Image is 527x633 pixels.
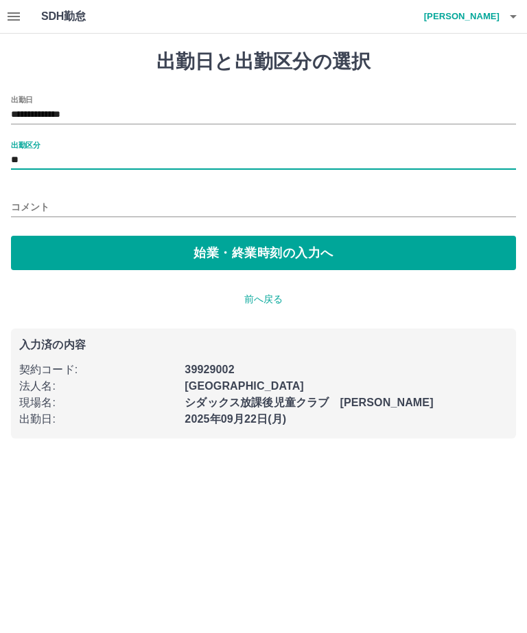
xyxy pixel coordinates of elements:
b: [GEOGRAPHIC_DATA] [185,380,304,392]
p: 現場名 : [19,395,176,411]
b: 39929002 [185,364,234,375]
label: 出勤区分 [11,140,40,150]
p: 入力済の内容 [19,340,508,351]
p: 前へ戻る [11,292,516,307]
button: 始業・終業時刻の入力へ [11,236,516,270]
h1: 出勤日と出勤区分の選択 [11,50,516,74]
b: シダックス放課後児童クラブ [PERSON_NAME] [185,397,433,408]
p: 法人名 : [19,378,176,395]
p: 出勤日 : [19,411,176,427]
p: 契約コード : [19,362,176,378]
label: 出勤日 [11,94,33,104]
b: 2025年09月22日(月) [185,413,286,425]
